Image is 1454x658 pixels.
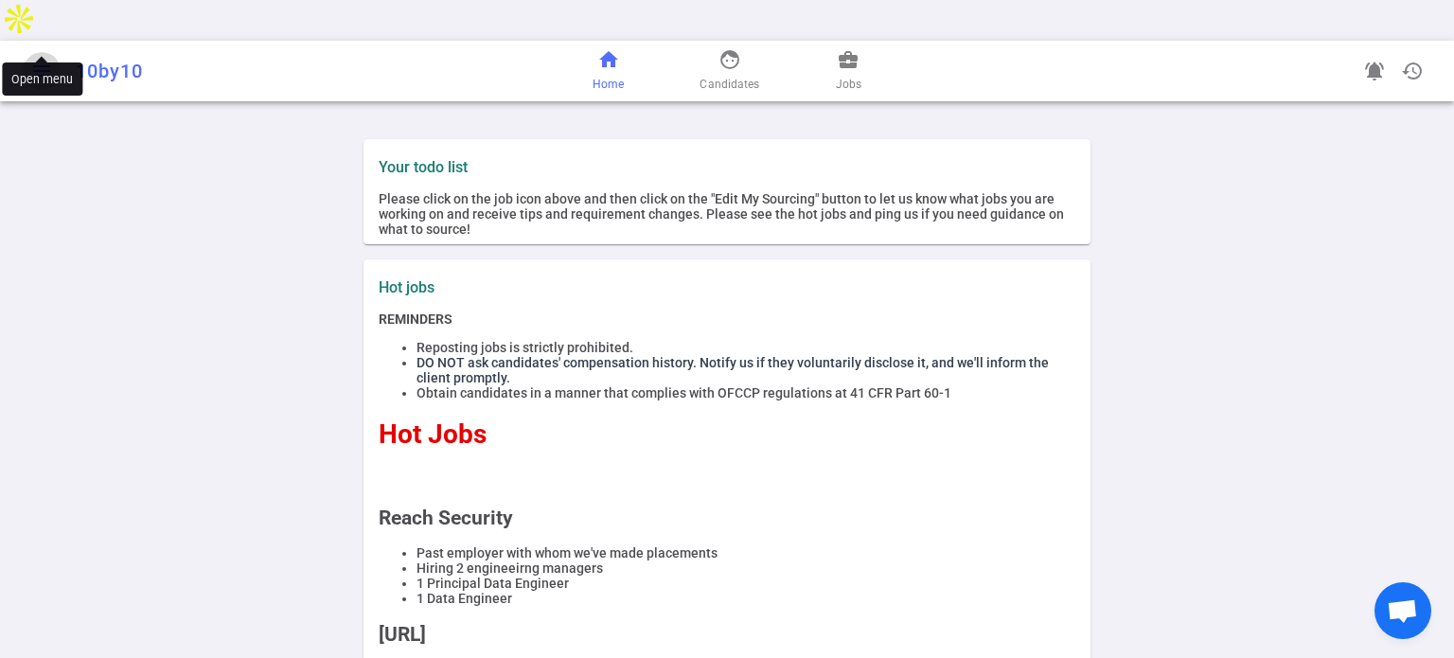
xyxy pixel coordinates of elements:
[1356,52,1393,90] a: Go to see announcements
[379,311,452,327] strong: REMINDERS
[836,75,861,94] span: Jobs
[836,48,861,94] a: Jobs
[593,75,624,94] span: Home
[1363,60,1386,82] span: notifications_active
[417,591,1075,606] li: 1 Data Engineer
[417,560,1075,576] li: Hiring 2 engineeirng managers
[2,62,82,96] div: Open menu
[1393,52,1431,90] button: Open history
[593,48,624,94] a: Home
[597,48,620,71] span: home
[379,623,1075,646] h2: [URL]
[379,418,487,450] span: Hot Jobs
[700,75,759,94] span: Candidates
[1401,60,1424,82] span: history
[379,158,1075,176] label: Your todo list
[379,278,719,296] label: Hot jobs
[417,340,1075,355] li: Reposting jobs is strictly prohibited.
[379,191,1064,237] span: Please click on the job icon above and then click on the "Edit My Sourcing" button to let us know...
[700,48,759,94] a: Candidates
[76,60,477,82] div: 10by10
[417,576,1075,591] li: 1 Principal Data Engineer
[417,545,1075,560] li: Past employer with whom we've made placements
[1374,582,1431,639] div: Open chat
[837,48,860,71] span: business_center
[379,507,1075,529] h2: Reach Security
[417,355,1049,385] span: DO NOT ask candidates' compensation history. Notify us if they voluntarily disclose it, and we'll...
[718,48,741,71] span: face
[417,385,1075,400] li: Obtain candidates in a manner that complies with OFCCP regulations at 41 CFR Part 60-1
